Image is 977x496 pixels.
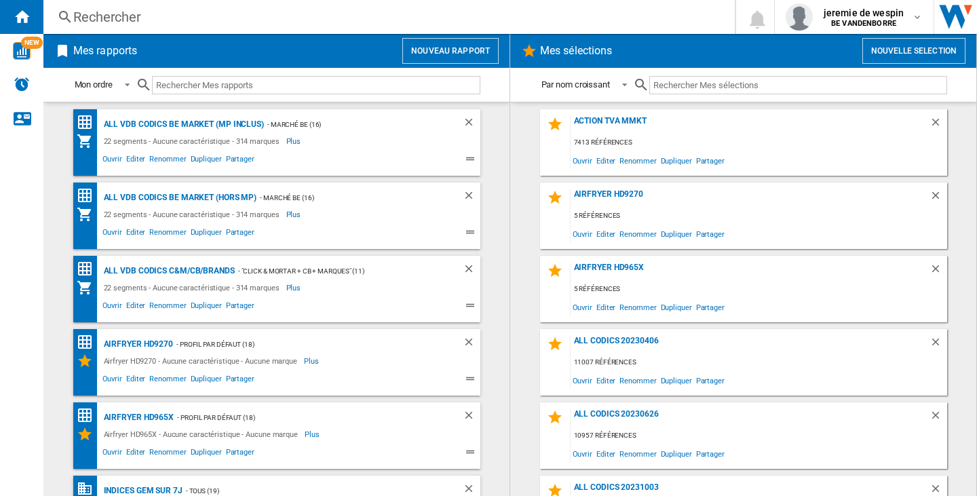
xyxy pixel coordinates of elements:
[571,444,594,463] span: Ouvrir
[694,151,727,170] span: Partager
[189,446,224,462] span: Dupliquer
[147,153,188,169] span: Renommer
[571,427,947,444] div: 10957 références
[930,409,947,427] div: Supprimer
[77,426,100,442] div: Mes Sélections
[100,446,124,462] span: Ouvrir
[286,206,303,223] span: Plus
[930,263,947,281] div: Supprimer
[617,444,658,463] span: Renommer
[571,208,947,225] div: 5 références
[224,153,256,169] span: Partager
[13,42,31,60] img: wise-card.svg
[147,226,188,242] span: Renommer
[77,334,100,351] div: Matrice des prix
[147,446,188,462] span: Renommer
[594,444,617,463] span: Editer
[75,79,113,90] div: Mon ordre
[571,281,947,298] div: 5 références
[694,298,727,316] span: Partager
[694,371,727,389] span: Partager
[862,38,965,64] button: Nouvelle selection
[786,3,813,31] img: profile.jpg
[286,280,303,296] span: Plus
[930,116,947,134] div: Supprimer
[694,225,727,243] span: Partager
[224,299,256,316] span: Partager
[100,353,304,369] div: Airfryer HD9270 - Aucune caractéristique - Aucune marque
[571,336,930,354] div: All Codics 20230406
[617,298,658,316] span: Renommer
[571,134,947,151] div: 7413 références
[189,299,224,316] span: Dupliquer
[571,409,930,427] div: All Codics 20230626
[402,38,499,64] button: Nouveau rapport
[617,371,658,389] span: Renommer
[71,38,140,64] h2: Mes rapports
[100,133,286,149] div: 22 segments - Aucune caractéristique - 314 marques
[224,446,256,462] span: Partager
[305,426,322,442] span: Plus
[571,189,930,208] div: Airfryer HD9270
[463,189,480,206] div: Supprimer
[571,354,947,371] div: 11007 références
[541,79,610,90] div: Par nom croissant
[124,373,147,389] span: Editer
[824,6,904,20] span: jeremie de wespin
[189,373,224,389] span: Dupliquer
[189,153,224,169] span: Dupliquer
[617,225,658,243] span: Renommer
[286,133,303,149] span: Plus
[304,353,321,369] span: Plus
[152,76,480,94] input: Rechercher Mes rapports
[77,407,100,424] div: Matrice des prix
[21,37,43,49] span: NEW
[100,263,235,280] div: ALL VDB CODICS C&M/CB/BRANDS
[594,298,617,316] span: Editer
[77,353,100,369] div: Mes Sélections
[73,7,700,26] div: Rechercher
[100,153,124,169] span: Ouvrir
[659,444,694,463] span: Dupliquer
[124,299,147,316] span: Editer
[124,446,147,462] span: Editer
[930,189,947,208] div: Supprimer
[594,225,617,243] span: Editer
[571,151,594,170] span: Ouvrir
[463,116,480,133] div: Supprimer
[77,206,100,223] div: Mon assortiment
[617,151,658,170] span: Renommer
[463,336,480,353] div: Supprimer
[831,19,896,28] b: BE VANDENBORRE
[463,409,480,426] div: Supprimer
[571,371,594,389] span: Ouvrir
[235,263,436,280] div: - "Click & Mortar + CB + Marques" (11)
[77,261,100,278] div: Matrice des prix
[100,336,174,353] div: Airfryer HD9270
[224,373,256,389] span: Partager
[147,373,188,389] span: Renommer
[571,116,930,134] div: Action TVA MMKT
[930,336,947,354] div: Supprimer
[100,280,286,296] div: 22 segments - Aucune caractéristique - 314 marques
[571,263,930,281] div: Airfryer HD965X
[659,225,694,243] span: Dupliquer
[147,299,188,316] span: Renommer
[100,409,174,426] div: Airfryer HD965X
[100,189,257,206] div: ALL VDB CODICS BE MARKET (hors MP)
[100,373,124,389] span: Ouvrir
[77,280,100,296] div: Mon assortiment
[124,226,147,242] span: Editer
[659,151,694,170] span: Dupliquer
[659,298,694,316] span: Dupliquer
[77,187,100,204] div: Matrice des prix
[189,226,224,242] span: Dupliquer
[264,116,436,133] div: - Marché BE (16)
[100,206,286,223] div: 22 segments - Aucune caractéristique - 314 marques
[77,114,100,131] div: Matrice des prix
[463,263,480,280] div: Supprimer
[174,409,435,426] div: - Profil par défaut (18)
[537,38,615,64] h2: Mes sélections
[100,299,124,316] span: Ouvrir
[124,153,147,169] span: Editer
